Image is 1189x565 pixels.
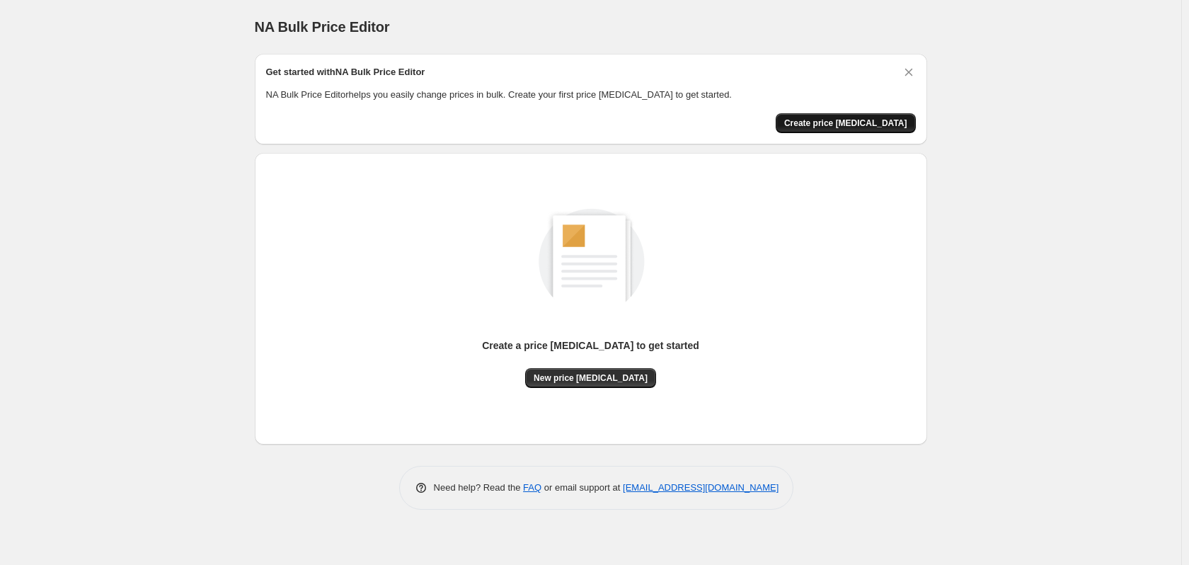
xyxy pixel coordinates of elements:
[482,338,699,353] p: Create a price [MEDICAL_DATA] to get started
[525,368,656,388] button: New price [MEDICAL_DATA]
[523,482,541,493] a: FAQ
[255,19,390,35] span: NA Bulk Price Editor
[541,482,623,493] span: or email support at
[776,113,916,133] button: Create price change job
[266,65,425,79] h2: Get started with NA Bulk Price Editor
[534,372,648,384] span: New price [MEDICAL_DATA]
[623,482,779,493] a: [EMAIL_ADDRESS][DOMAIN_NAME]
[784,118,907,129] span: Create price [MEDICAL_DATA]
[902,65,916,79] button: Dismiss card
[266,88,916,102] p: NA Bulk Price Editor helps you easily change prices in bulk. Create your first price [MEDICAL_DAT...
[434,482,524,493] span: Need help? Read the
